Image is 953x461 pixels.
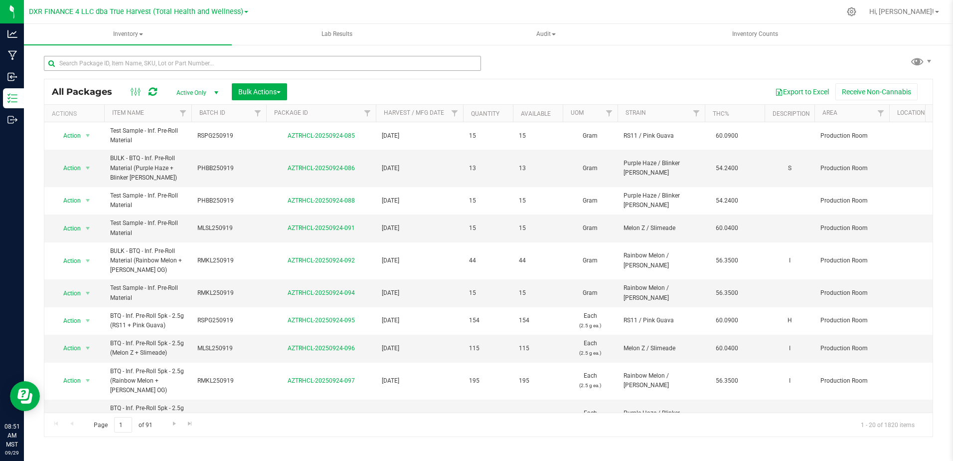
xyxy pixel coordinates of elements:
span: 44 [469,256,507,265]
a: AZTRHCL-20250924-091 [288,225,355,231]
span: [DATE] [382,131,457,141]
span: Action [54,374,81,388]
span: Action [54,254,81,268]
div: I [771,343,808,354]
span: Purple Haze / Blinker [PERSON_NAME] [624,409,699,428]
span: RMKL250919 [197,256,260,265]
span: 54.2400 [711,161,743,176]
span: Action [54,411,81,425]
a: Quantity [471,110,499,117]
span: 60.0900 [711,129,743,143]
button: Export to Excel [769,83,835,100]
span: [DATE] [382,344,457,353]
span: select [82,411,94,425]
span: Action [54,222,81,235]
a: Location [897,109,925,116]
span: 195 [519,376,557,386]
p: 08:51 AM MST [4,422,19,449]
span: select [82,314,94,328]
span: MLSL250919 [197,344,260,353]
a: Area [822,109,837,116]
span: 56.3500 [711,286,743,300]
span: Action [54,341,81,355]
inline-svg: Inventory [7,93,17,103]
span: 15 [519,288,557,298]
span: [DATE] [382,164,457,173]
span: select [82,194,94,208]
span: DXR FINANCE 4 LLC dba True Harvest (Total Health and Wellness) [29,7,243,16]
a: AZTRHCL-20250924-095 [288,317,355,324]
span: [DATE] [382,288,457,298]
a: AZTRHCL-20250924-097 [288,377,355,384]
span: Bulk Actions [238,88,281,96]
span: Test Sample - Inf. Pre-Roll Material [110,126,185,145]
a: Go to the last page [183,417,197,431]
span: Purple Haze / Blinker [PERSON_NAME] [624,191,699,210]
span: Each [569,311,612,330]
a: AZTRHCL-20250924-092 [288,257,355,264]
span: 195 [469,376,507,386]
span: Melon Z / Slimeade [624,344,699,353]
p: 09/29 [4,449,19,457]
span: 44 [519,256,557,265]
input: 1 [114,417,132,433]
span: Gram [569,288,612,298]
inline-svg: Inbound [7,72,17,82]
span: [DATE] [382,224,457,233]
span: 15 [469,131,507,141]
span: Hi, [PERSON_NAME]! [869,7,934,15]
div: I [771,375,808,387]
span: Action [54,314,81,328]
span: 15 [519,196,557,206]
inline-svg: Analytics [7,29,17,39]
span: [DATE] [382,256,457,265]
a: Harvest / Mfg Date [384,109,444,116]
span: Action [54,129,81,143]
span: Production Room [820,164,883,173]
span: 54.2400 [711,194,743,208]
span: 15 [469,196,507,206]
a: Filter [175,105,191,122]
span: RS11 / Pink Guava [624,316,699,325]
span: Gram [569,256,612,265]
a: Filter [873,105,889,122]
a: Audit [442,24,650,45]
div: I [771,255,808,266]
a: Inventory Counts [651,24,859,45]
span: Production Room [820,256,883,265]
span: Purple Haze / Blinker [PERSON_NAME] [624,159,699,178]
span: Page of 91 [85,417,160,433]
span: Melon Z / Slimeade [624,224,699,233]
span: Production Room [820,131,883,141]
span: 60.0900 [711,313,743,328]
span: Lab Results [308,30,366,38]
span: Audit [443,24,649,44]
span: 15 [519,224,557,233]
span: Inventory Counts [719,30,792,38]
span: Test Sample - Inf. Pre-Roll Material [110,219,185,237]
span: Each [569,339,612,358]
span: BULK - BTQ - Inf. Pre-Roll Material (Rainbow Melon + [PERSON_NAME] OG) [110,246,185,275]
span: All Packages [52,86,122,97]
a: Filter [359,105,376,122]
span: Production Room [820,344,883,353]
a: AZTRHCL-20250924-094 [288,289,355,296]
span: 15 [469,288,507,298]
inline-svg: Outbound [7,115,17,125]
span: 13 [469,164,507,173]
span: 60.0400 [711,221,743,235]
span: 115 [519,344,557,353]
span: select [82,161,94,175]
span: PHBB250919 [197,196,260,206]
span: BTQ - Inf. Pre-Roll 5pk - 2.5g (RS11 + Pink Guava) [110,311,185,330]
span: Production Room [820,316,883,325]
span: Rainbow Melon / [PERSON_NAME] [624,251,699,270]
a: Go to the next page [167,417,181,431]
p: (2.5 g ea.) [569,321,612,330]
span: 154 [469,316,507,325]
span: Gram [569,196,612,206]
a: Item Name [112,109,144,116]
a: AZTRHCL-20250924-085 [288,132,355,139]
span: Rainbow Melon / [PERSON_NAME] [624,371,699,390]
a: Filter [250,105,266,122]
